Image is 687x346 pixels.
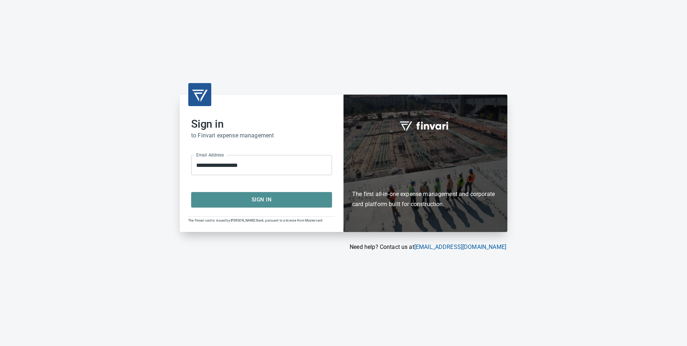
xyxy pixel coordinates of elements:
h2: Sign in [191,118,332,131]
img: fullword_logo_white.png [398,117,452,134]
span: The Finvari card is issued by [PERSON_NAME] Bank, pursuant to a license from Mastercard [188,219,322,222]
h6: to Finvari expense management [191,131,332,141]
h6: The first all-in-one expense management and corporate card platform built for construction. [352,147,499,209]
div: Finvari [343,95,507,232]
p: Need help? Contact us at [180,243,506,251]
span: Sign In [199,195,324,204]
a: [EMAIL_ADDRESS][DOMAIN_NAME] [414,243,506,250]
button: Sign In [191,192,332,207]
img: transparent_logo.png [191,86,208,103]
